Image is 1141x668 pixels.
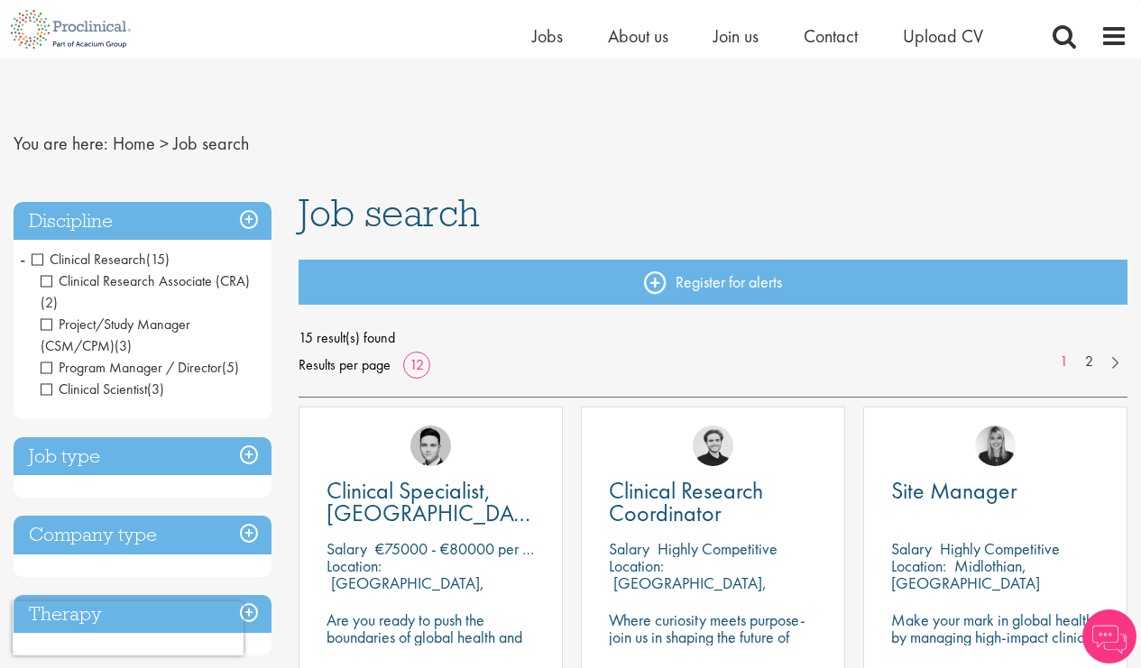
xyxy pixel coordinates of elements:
p: Highly Competitive [940,538,1060,559]
span: (3) [147,380,164,398]
span: Clinical Research [32,250,146,269]
h3: Job type [14,437,271,476]
p: [GEOGRAPHIC_DATA], [GEOGRAPHIC_DATA] [327,572,484,610]
a: About us [608,24,668,48]
span: Site Manager [891,475,1017,506]
span: Clinical Research Associate (CRA) [41,271,250,312]
h3: Discipline [14,202,271,241]
span: Clinical Scientist [41,380,147,398]
span: (3) [115,336,132,355]
span: Clinical Specialist, [GEOGRAPHIC_DATA] - Cardiac [327,475,544,551]
p: [GEOGRAPHIC_DATA], [GEOGRAPHIC_DATA] [609,572,767,610]
p: Make your mark in global health by managing high-impact clinical trials with a leading CRO. [891,611,1100,663]
img: Janelle Jones [975,426,1016,466]
span: Program Manager / Director [41,358,222,377]
p: €75000 - €80000 per hour [375,538,549,559]
a: 2 [1076,352,1102,372]
span: You are here: [14,132,108,155]
p: Highly Competitive [658,538,778,559]
span: Clinical Scientist [41,380,164,398]
h3: Therapy [14,595,271,634]
span: - [20,245,25,272]
span: Location: [891,555,946,576]
span: (5) [222,358,239,377]
span: Program Manager / Director [41,358,239,377]
a: Clinical Research Coordinator [609,480,817,525]
span: > [160,132,169,155]
img: Chatbot [1082,609,1136,663]
span: Clinical Research Coordinator [609,475,763,528]
p: Midlothian, [GEOGRAPHIC_DATA] [891,555,1040,593]
span: Job search [173,132,249,155]
span: Salary [327,538,367,559]
span: (2) [41,293,58,312]
span: Salary [891,538,932,559]
span: Clinical Research Associate (CRA) [41,271,250,290]
a: breadcrumb link [113,132,155,155]
iframe: reCAPTCHA [13,601,244,655]
a: Jobs [532,24,563,48]
a: Join us [713,24,759,48]
span: Location: [609,555,664,576]
a: 12 [403,355,430,374]
h3: Company type [14,516,271,554]
a: 1 [1051,352,1077,372]
span: (15) [146,250,170,269]
span: Project/Study Manager (CSM/CPM) [41,315,190,355]
img: Nico Kohlwes [693,426,733,466]
a: Clinical Specialist, [GEOGRAPHIC_DATA] - Cardiac [327,480,535,525]
span: 15 result(s) found [299,325,1127,352]
span: Results per page [299,352,391,379]
a: Register for alerts [299,260,1127,305]
a: Contact [804,24,858,48]
span: Clinical Research [32,250,170,269]
span: Job search [299,188,480,237]
a: Site Manager [891,480,1100,502]
p: Where curiosity meets purpose-join us in shaping the future of science. [609,611,817,663]
img: Connor Lynes [410,426,451,466]
a: Upload CV [903,24,983,48]
span: Salary [609,538,649,559]
span: Location: [327,555,382,576]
